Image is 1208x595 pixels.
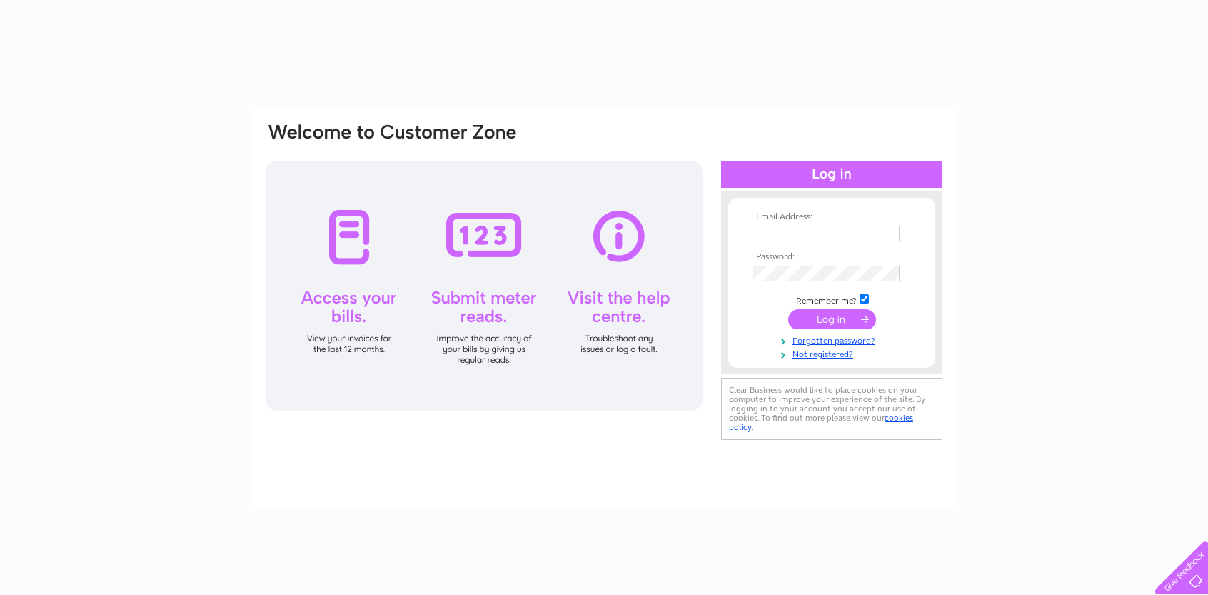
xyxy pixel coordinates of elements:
div: Clear Business would like to place cookies on your computer to improve your experience of the sit... [721,378,942,440]
a: Not registered? [753,346,915,360]
a: cookies policy [729,413,913,432]
input: Submit [788,309,876,329]
th: Password: [749,252,915,262]
td: Remember me? [749,292,915,306]
a: Forgotten password? [753,333,915,346]
th: Email Address: [749,212,915,222]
